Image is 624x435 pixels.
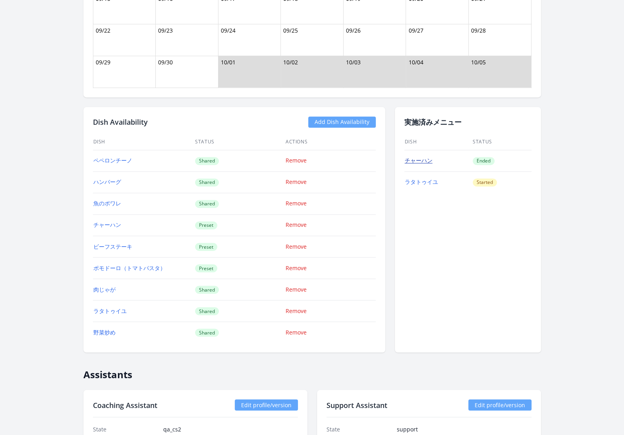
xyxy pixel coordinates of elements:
a: Remove [286,264,307,271]
a: Remove [286,307,307,314]
h2: 実施済みメニュー [404,116,531,128]
td: 10/04 [406,56,469,87]
span: Shared [195,307,219,315]
a: Edit profile/version [235,399,298,410]
a: Add Dish Availability [308,116,376,128]
a: Remove [286,242,307,250]
h2: Support Assistant [326,399,387,410]
td: 10/01 [218,56,281,87]
td: 10/02 [281,56,344,87]
span: Shared [195,178,219,186]
th: Dish [404,134,473,150]
span: Shared [195,157,219,165]
h2: Dish Availability [93,116,148,128]
dd: support [397,425,531,433]
a: Remove [286,178,307,186]
a: チャーハン [93,221,121,228]
span: Started [473,178,497,186]
td: 09/22 [93,24,156,56]
span: Shared [195,329,219,336]
h2: Coaching Assistant [93,399,157,410]
td: 09/24 [218,24,281,56]
a: Remove [286,328,307,336]
td: 09/26 [343,24,406,56]
th: Dish [93,134,195,150]
a: ハンバーグ [93,178,121,186]
span: Preset [195,243,217,251]
a: 肉じゃが [93,285,116,293]
td: 10/05 [468,56,531,87]
a: Edit profile/version [468,399,531,410]
a: 魚のポワレ [93,199,121,207]
dd: qa_cs2 [163,425,298,433]
span: Preset [195,264,217,272]
th: Status [195,134,285,150]
td: 09/25 [281,24,344,56]
span: Shared [195,286,219,294]
a: チャーハン [405,157,433,164]
td: 09/28 [468,24,531,56]
a: Remove [286,285,307,293]
td: 09/27 [406,24,469,56]
td: 10/03 [343,56,406,87]
a: ラタトゥイユ [93,307,127,314]
a: Remove [286,157,307,164]
span: Preset [195,221,217,229]
a: ポモドーロ（トマトパスタ） [93,264,166,271]
a: Remove [286,199,307,207]
th: Actions [285,134,376,150]
a: ラタトゥイユ [405,178,438,186]
dt: State [93,425,157,433]
a: ペペロンチーノ [93,157,132,164]
th: Status [472,134,531,150]
h2: Assistants [83,362,541,380]
dt: State [326,425,390,433]
td: 09/23 [156,24,218,56]
td: 09/29 [93,56,156,87]
a: Remove [286,221,307,228]
span: Shared [195,200,219,208]
a: ビーフステーキ [93,242,132,250]
a: 野菜炒め [93,328,116,336]
td: 09/30 [156,56,218,87]
span: Ended [473,157,495,165]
